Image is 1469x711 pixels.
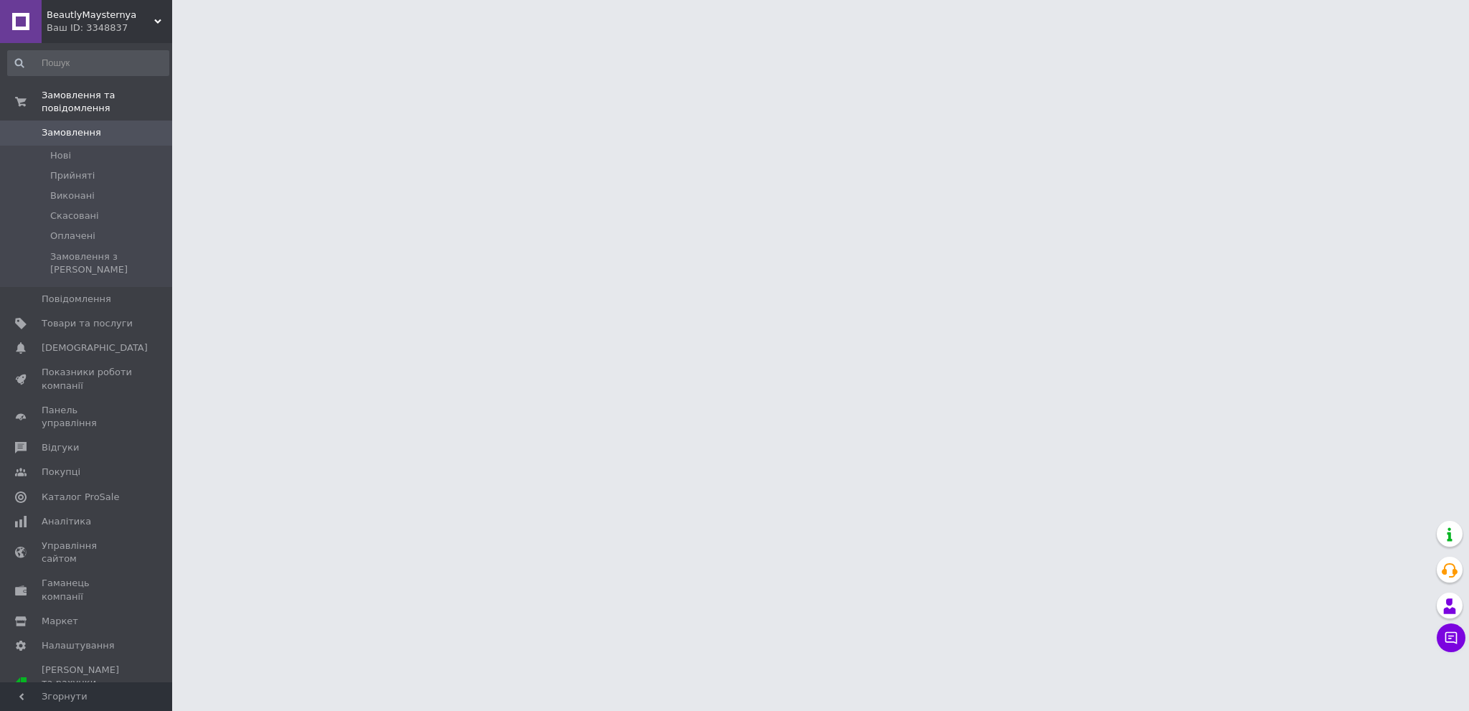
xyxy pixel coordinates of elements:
[42,466,80,479] span: Покупці
[42,491,119,504] span: Каталог ProSale
[42,577,133,603] span: Гаманець компанії
[50,169,95,182] span: Прийняті
[42,540,133,565] span: Управління сайтом
[50,209,99,222] span: Скасовані
[42,366,133,392] span: Показники роботи компанії
[1437,623,1465,652] button: Чат з покупцем
[42,126,101,139] span: Замовлення
[42,293,111,306] span: Повідомлення
[42,515,91,528] span: Аналітика
[42,317,133,330] span: Товари та послуги
[47,9,154,22] span: BeautlyMaysternya
[42,342,148,354] span: [DEMOGRAPHIC_DATA]
[50,230,95,243] span: Оплачені
[50,149,71,162] span: Нові
[47,22,172,34] div: Ваш ID: 3348837
[7,50,169,76] input: Пошук
[50,250,168,276] span: Замовлення з [PERSON_NAME]
[42,664,133,703] span: [PERSON_NAME] та рахунки
[42,89,172,115] span: Замовлення та повідомлення
[42,639,115,652] span: Налаштування
[42,404,133,430] span: Панель управління
[42,441,79,454] span: Відгуки
[50,189,95,202] span: Виконані
[42,615,78,628] span: Маркет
